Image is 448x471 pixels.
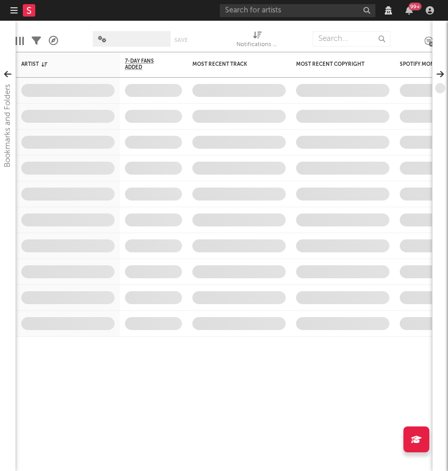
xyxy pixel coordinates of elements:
div: Filters [32,26,41,56]
div: Bookmarks and Folders [2,84,14,167]
button: Save [174,37,188,43]
input: Search... [313,31,390,47]
span: 7-Day Fans Added [125,58,166,70]
div: Edit Columns [16,26,24,56]
input: Search for artists [220,4,375,17]
button: 99+ [405,6,413,15]
div: Notifications (Artist) [236,26,278,56]
div: Most Recent Track [192,61,270,67]
div: Most Recent Copyright [296,61,374,67]
div: 99 + [409,3,422,10]
div: Notifications (Artist) [236,39,278,51]
div: Artist [21,61,99,67]
div: A&R Pipeline [49,26,58,56]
